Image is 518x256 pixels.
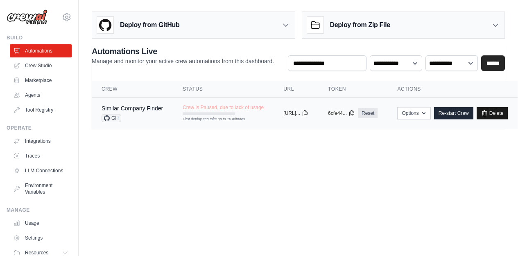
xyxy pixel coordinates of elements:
[102,105,163,112] a: Similar Company Finder
[477,217,518,256] iframe: Chat Widget
[330,20,390,30] h3: Deploy from Zip File
[10,135,72,148] a: Integrations
[434,107,473,119] a: Re-start Crew
[318,81,387,98] th: Token
[10,59,72,72] a: Crew Studio
[92,46,274,57] h2: Automations Live
[183,104,264,111] span: Crew is Paused, due to lack of usage
[120,20,179,30] h3: Deploy from GitHub
[102,114,121,122] span: GH
[397,107,430,119] button: Options
[10,231,72,245] a: Settings
[92,57,274,65] p: Manage and monitor your active crew automations from this dashboard.
[183,117,235,122] div: First deploy can take up to 10 minutes
[328,110,355,117] button: 6cfe44...
[25,249,48,256] span: Resources
[358,108,378,118] a: Reset
[7,207,72,213] div: Manage
[387,81,518,98] th: Actions
[274,81,318,98] th: URL
[10,149,72,162] a: Traces
[7,125,72,131] div: Operate
[477,107,508,119] a: Delete
[92,81,173,98] th: Crew
[10,217,72,230] a: Usage
[7,34,72,41] div: Build
[10,89,72,102] a: Agents
[97,17,113,33] img: GitHub Logo
[10,164,72,177] a: LLM Connections
[10,103,72,117] a: Tool Registry
[173,81,274,98] th: Status
[7,9,48,25] img: Logo
[10,44,72,57] a: Automations
[10,179,72,199] a: Environment Variables
[10,74,72,87] a: Marketplace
